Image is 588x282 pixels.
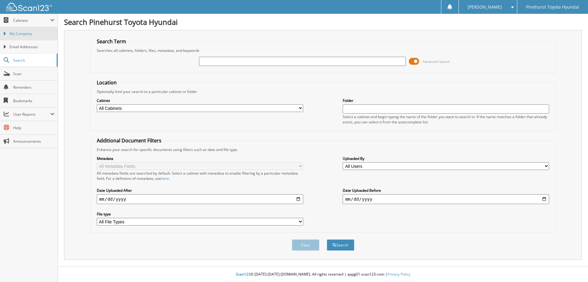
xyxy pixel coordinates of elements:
span: User Reports [13,112,50,117]
img: scan123-logo-white.svg [6,3,52,11]
span: [PERSON_NAME] [468,5,502,9]
label: Metadata [97,156,303,161]
span: Search [13,58,54,63]
div: All metadata fields are searched by default. Select a cabinet with metadata to enable filtering b... [97,171,303,181]
label: File type [97,211,303,217]
div: © [DATE]-[DATE] [DOMAIN_NAME]. All rights reserved | appg01-scan123-com | [58,267,588,282]
span: Bookmarks [13,98,55,103]
button: Search [327,239,354,251]
span: My Company [9,31,55,37]
span: Help [13,125,55,130]
div: Searches all cabinets, folders, files, metadata, and keywords [94,48,552,53]
span: Scan123 [236,272,251,277]
label: Folder [343,98,549,103]
span: Advanced Search [423,59,450,64]
label: Cabinet [97,98,303,103]
div: Select a cabinet and begin typing the name of the folder you want to search in. If the name match... [343,114,549,125]
div: Optionally limit your search to a particular cabinet or folder [94,89,552,94]
legend: Additional Document Filters [94,137,164,144]
input: end [343,194,549,204]
label: Date Uploaded Before [343,188,549,193]
legend: Location [94,79,120,86]
label: Date Uploaded After [97,188,303,193]
span: Pinehurst Toyota Hyundai [526,5,579,9]
div: Enhance your search for specific documents using filters such as date and file type. [94,147,552,152]
input: start [97,194,303,204]
span: Announcements [13,139,55,144]
legend: Search Term [94,38,129,45]
iframe: Chat Widget [557,253,588,282]
span: Email Addresses [9,44,55,50]
h1: Search Pinehurst Toyota Hyundai [64,17,582,27]
button: Clear [292,239,319,251]
span: Reminders [13,85,55,90]
a: Privacy Policy [387,272,410,277]
a: here [161,176,169,181]
span: Cabinets [13,18,50,23]
span: Scan [13,71,55,76]
label: Uploaded By [343,156,549,161]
